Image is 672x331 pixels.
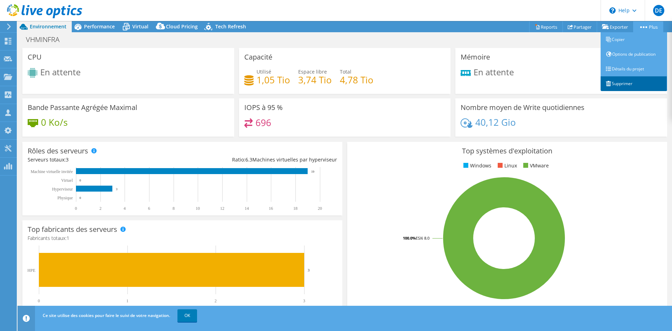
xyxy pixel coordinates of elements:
[79,196,81,200] text: 0
[124,206,126,211] text: 4
[245,156,252,163] span: 6.3
[52,187,73,192] text: Hyperviseur
[79,179,81,182] text: 0
[126,298,128,303] text: 1
[416,235,429,241] tspan: ESXi 8.0
[244,53,272,61] h3: Capacité
[215,298,217,303] text: 2
[28,234,337,242] h4: Fabricants totaux:
[562,21,597,32] a: Partager
[257,76,290,84] h4: 1,05 Tio
[57,195,73,200] text: Physique
[66,156,69,163] span: 3
[28,53,42,61] h3: CPU
[220,206,224,211] text: 12
[41,118,68,126] h4: 0 Ko/s
[308,268,310,272] text: 3
[303,298,305,303] text: 3
[244,104,283,111] h3: IOPS à 95 %
[352,147,662,155] h3: Top systèmes d'exploitation
[475,118,516,126] h4: 40,12 Gio
[298,76,332,84] h4: 3,74 Tio
[521,162,549,170] li: VMware
[215,23,246,30] span: Tech Refresh
[177,309,197,322] a: OK
[474,66,514,78] span: En attente
[403,235,416,241] tspan: 100.0%
[601,62,667,76] a: Détails du projet
[340,76,373,84] h4: 4,78 Tio
[30,169,73,174] tspan: Machine virtuelle invitée
[148,206,150,211] text: 6
[462,162,491,170] li: Windows
[196,206,200,211] text: 10
[43,312,170,318] span: Ce site utilise des cookies pour faire le suivi de votre navigation.
[461,104,584,111] h3: Nombre moyen de Write quotidiennes
[529,21,563,32] a: Reports
[597,21,633,32] a: Exporter
[311,170,315,173] text: 19
[40,66,80,78] span: En attente
[84,23,115,30] span: Performance
[28,147,88,155] h3: Rôles des serveurs
[182,156,337,164] div: Ratio: Machines virtuelles par hyperviseur
[609,7,616,14] svg: \n
[633,21,663,32] a: Plus
[28,226,117,233] h3: Top fabricants des serveurs
[461,53,490,61] h3: Mémoire
[496,162,517,170] li: Linux
[601,32,667,47] a: Copier
[601,76,667,91] a: Supprimer
[298,68,327,75] span: Espace libre
[38,298,40,303] text: 0
[269,206,273,211] text: 16
[257,68,271,75] span: Utilisé
[255,119,271,126] h4: 696
[61,178,73,183] text: Virtuel
[601,47,667,62] a: Options de publication
[173,206,175,211] text: 8
[340,68,351,75] span: Total
[28,104,137,111] h3: Bande Passante Agrégée Maximal
[293,206,297,211] text: 18
[99,206,101,211] text: 2
[653,5,664,16] span: DE
[75,206,77,211] text: 0
[245,206,249,211] text: 14
[66,235,69,241] span: 1
[27,268,35,273] text: HPE
[23,36,70,43] h1: VHMINFRA
[318,206,322,211] text: 20
[28,156,182,164] div: Serveurs totaux:
[166,23,198,30] span: Cloud Pricing
[30,23,66,30] span: Environnement
[116,187,118,191] text: 3
[132,23,148,30] span: Virtual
